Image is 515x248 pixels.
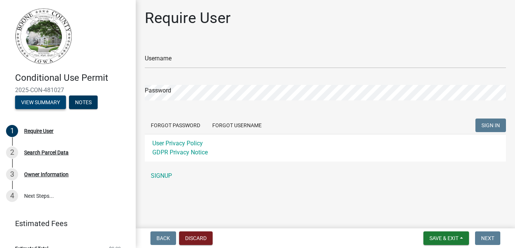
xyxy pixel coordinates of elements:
[481,235,494,241] span: Next
[152,140,203,147] a: User Privacy Policy
[24,128,54,134] div: Require User
[15,72,130,83] h4: Conditional Use Permit
[481,122,500,128] span: SIGN IN
[15,8,72,65] img: Boone County, Iowa
[6,146,18,159] div: 2
[150,231,176,245] button: Back
[6,190,18,202] div: 4
[156,235,170,241] span: Back
[475,119,506,132] button: SIGN IN
[475,231,500,245] button: Next
[6,216,124,231] a: Estimated Fees
[15,86,121,94] span: 2025-CON-481027
[6,125,18,137] div: 1
[429,235,458,241] span: Save & Exit
[69,96,98,109] button: Notes
[423,231,469,245] button: Save & Exit
[145,119,206,132] button: Forgot Password
[152,149,208,156] a: GDPR Privacy Notice
[15,96,66,109] button: View Summary
[69,100,98,106] wm-modal-confirm: Notes
[145,168,506,183] a: SIGNUP
[24,172,69,177] div: Owner Information
[179,231,213,245] button: Discard
[145,9,231,27] h1: Require User
[15,100,66,106] wm-modal-confirm: Summary
[6,168,18,180] div: 3
[24,150,69,155] div: Search Parcel Data
[206,119,268,132] button: Forgot Username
